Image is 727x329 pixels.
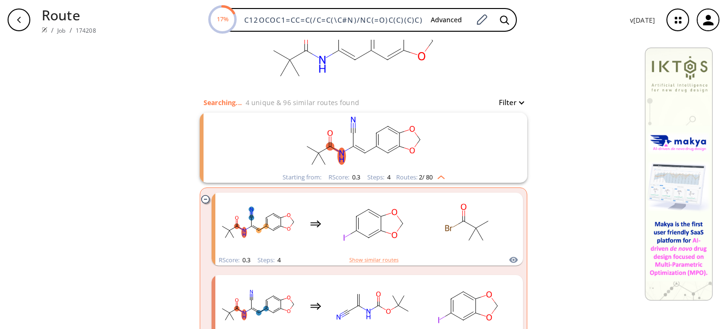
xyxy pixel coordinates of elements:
img: Banner [645,47,713,301]
div: Starting from: [283,174,321,180]
svg: CC(C)(C)C(=O)N/C(C#N)=C/c1ccc2c(c1)OCO2 [240,113,487,172]
svg: CC(C)(C)C(=O)N/C(C#N)=C/c1ccc2c(c1)OCO2 [215,194,301,253]
div: Steps : [367,174,390,180]
svg: CC(C)(C)C(=O)Br [426,194,511,253]
p: Route [42,5,96,25]
div: RScore : [219,257,250,263]
p: v [DATE] [630,15,655,25]
p: Searching... [204,98,242,107]
img: Up [433,172,445,179]
span: 0.3 [241,256,250,264]
a: 174208 [76,27,96,35]
div: RScore : [328,174,360,180]
button: Filter [493,99,523,106]
input: Enter SMILES [239,15,423,25]
text: 17% [216,15,228,23]
svg: C=C(N)C(=O)O [520,194,605,253]
li: / [70,25,72,35]
a: Job [57,27,65,35]
svg: Ic1ccc2c(c1)OCO2 [331,194,416,253]
img: Spaya logo [42,27,47,33]
span: 2 / 80 [419,174,433,180]
div: Routes: [396,174,445,180]
button: Advanced [423,11,470,29]
p: 4 unique & 96 similar routes found [246,98,359,107]
button: Show similar routes [349,256,399,264]
li: / [51,25,53,35]
span: 4 [276,256,281,264]
span: 0.3 [351,173,360,181]
span: 4 [386,173,390,181]
div: Steps : [257,257,281,263]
